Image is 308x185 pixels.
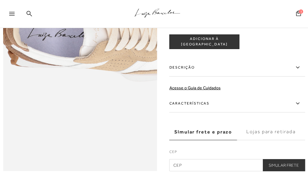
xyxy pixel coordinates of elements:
[169,149,305,157] label: CEP
[169,59,305,76] label: Descrição
[169,159,305,171] input: CEP
[170,36,239,47] span: ADICIONAR À [GEOGRAPHIC_DATA]
[169,123,237,140] label: Simular frete e prazo
[169,85,221,90] a: Acesse o Guia de Cuidados
[294,10,303,18] button: 1
[237,123,305,140] label: Lojas para retirada
[169,34,240,49] button: ADICIONAR À [GEOGRAPHIC_DATA]
[299,9,303,14] span: 1
[263,159,305,171] button: Simular Frete
[169,94,305,112] label: Características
